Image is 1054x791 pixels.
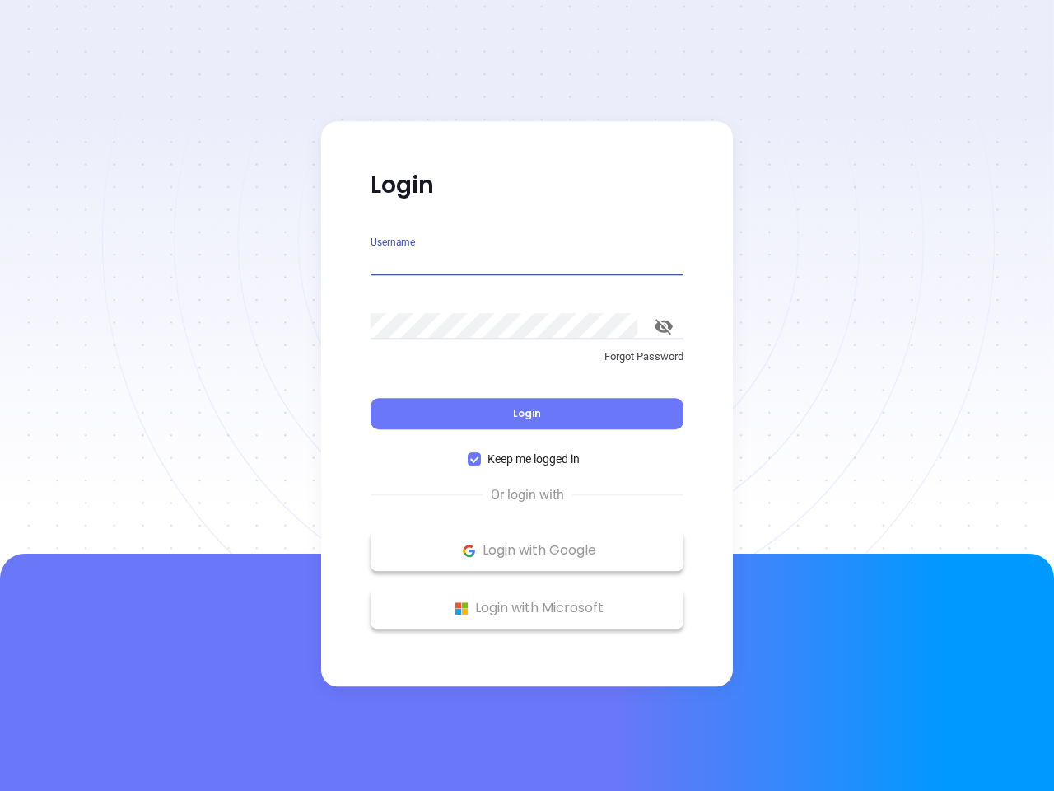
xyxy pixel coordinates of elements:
[371,587,683,629] button: Microsoft Logo Login with Microsoft
[371,349,683,378] a: Forgot Password
[459,541,479,561] img: Google Logo
[451,598,472,619] img: Microsoft Logo
[379,596,675,620] p: Login with Microsoft
[371,349,683,365] p: Forgot Password
[371,398,683,429] button: Login
[371,530,683,571] button: Google Logo Login with Google
[379,538,675,563] p: Login with Google
[481,450,586,468] span: Keep me logged in
[644,307,683,346] button: toggle password visibility
[371,237,415,247] label: Username
[483,485,572,505] span: Or login with
[371,171,683,200] p: Login
[513,406,541,420] span: Login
